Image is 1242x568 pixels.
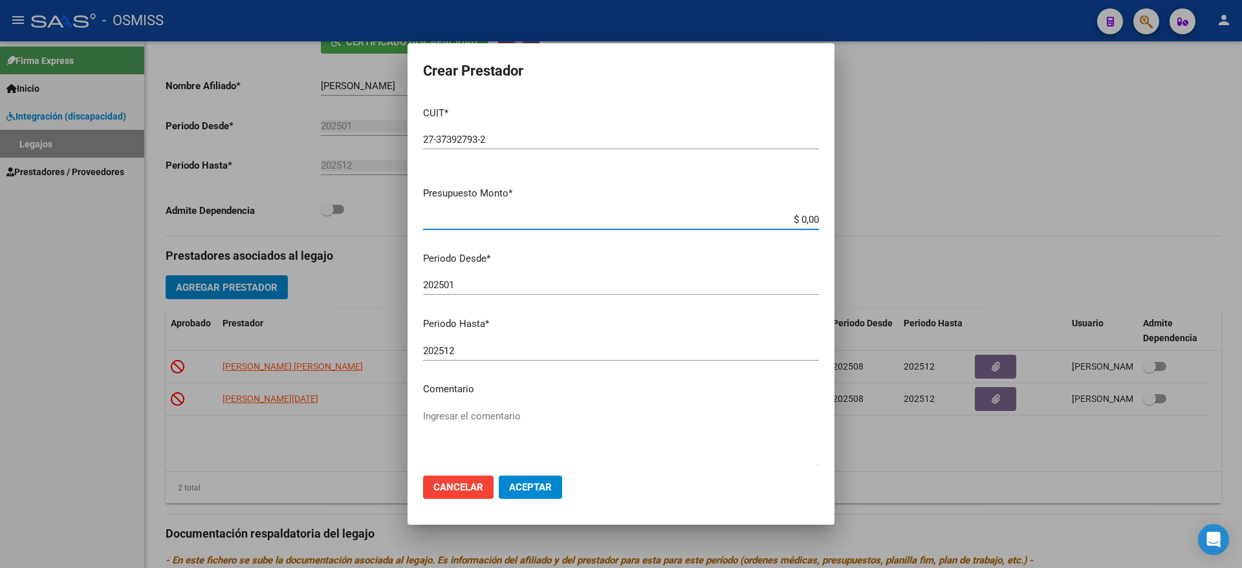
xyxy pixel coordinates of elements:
p: CUIT [423,106,819,121]
p: Periodo Hasta [423,317,819,331]
span: Aceptar [509,481,552,493]
h2: Crear Prestador [423,59,819,83]
div: Open Intercom Messenger [1198,524,1229,555]
p: Comentario [423,382,819,397]
p: Periodo Desde [423,251,819,266]
p: Presupuesto Monto [423,186,819,201]
button: Cancelar [423,476,494,499]
span: Cancelar [433,481,483,493]
button: Aceptar [499,476,562,499]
